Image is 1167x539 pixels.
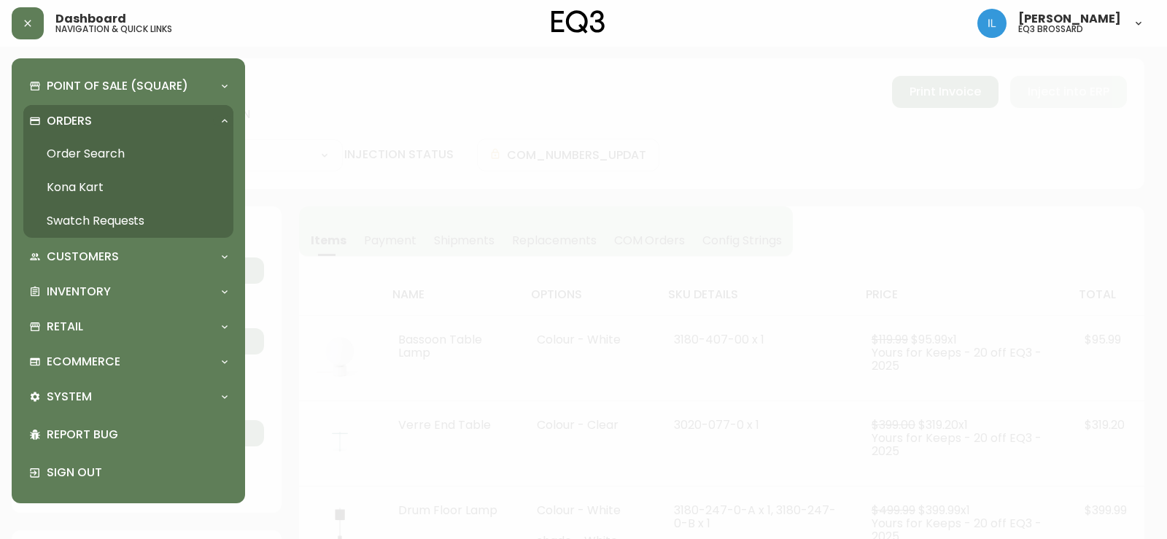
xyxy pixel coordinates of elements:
[47,284,111,300] p: Inventory
[1018,25,1083,34] h5: eq3 brossard
[1018,13,1121,25] span: [PERSON_NAME]
[47,427,228,443] p: Report Bug
[47,249,119,265] p: Customers
[23,171,233,204] a: Kona Kart
[47,465,228,481] p: Sign Out
[23,204,233,238] a: Swatch Requests
[47,113,92,129] p: Orders
[23,241,233,273] div: Customers
[23,137,233,171] a: Order Search
[47,319,83,335] p: Retail
[551,10,605,34] img: logo
[23,276,233,308] div: Inventory
[23,105,233,137] div: Orders
[23,416,233,454] div: Report Bug
[23,381,233,413] div: System
[55,25,172,34] h5: navigation & quick links
[23,454,233,492] div: Sign Out
[23,311,233,343] div: Retail
[47,78,188,94] p: Point of Sale (Square)
[47,354,120,370] p: Ecommerce
[23,70,233,102] div: Point of Sale (Square)
[55,13,126,25] span: Dashboard
[977,9,1007,38] img: 998f055460c6ec1d1452ac0265469103
[23,346,233,378] div: Ecommerce
[47,389,92,405] p: System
